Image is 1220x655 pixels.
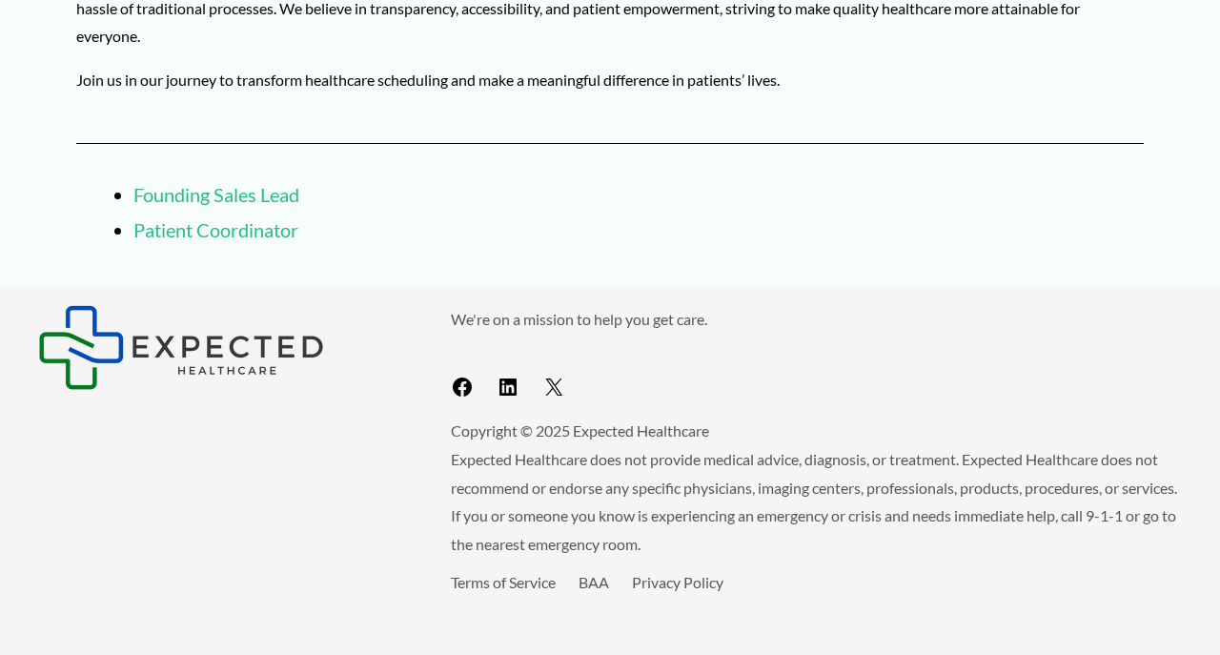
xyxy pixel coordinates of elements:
[451,305,1182,334] p: We're on a mission to help you get care.
[38,305,324,390] img: Expected Healthcare Logo - side, dark font, small
[451,305,1182,407] aside: Footer Widget 2
[451,450,1177,553] span: Expected Healthcare does not provide medical advice, diagnosis, or treatment. Expected Healthcare...
[451,568,1182,640] aside: Footer Widget 3
[632,573,723,591] a: Privacy Policy
[451,421,709,440] span: Copyright © 2025 Expected Healthcare
[133,183,299,206] a: Founding Sales Lead
[76,66,1144,94] p: Join us in our journey to transform healthcare scheduling and make a meaningful difference in pat...
[38,305,403,390] aside: Footer Widget 1
[451,573,556,591] a: Terms of Service
[133,218,298,241] a: Patient Coordinator
[579,573,609,591] a: BAA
